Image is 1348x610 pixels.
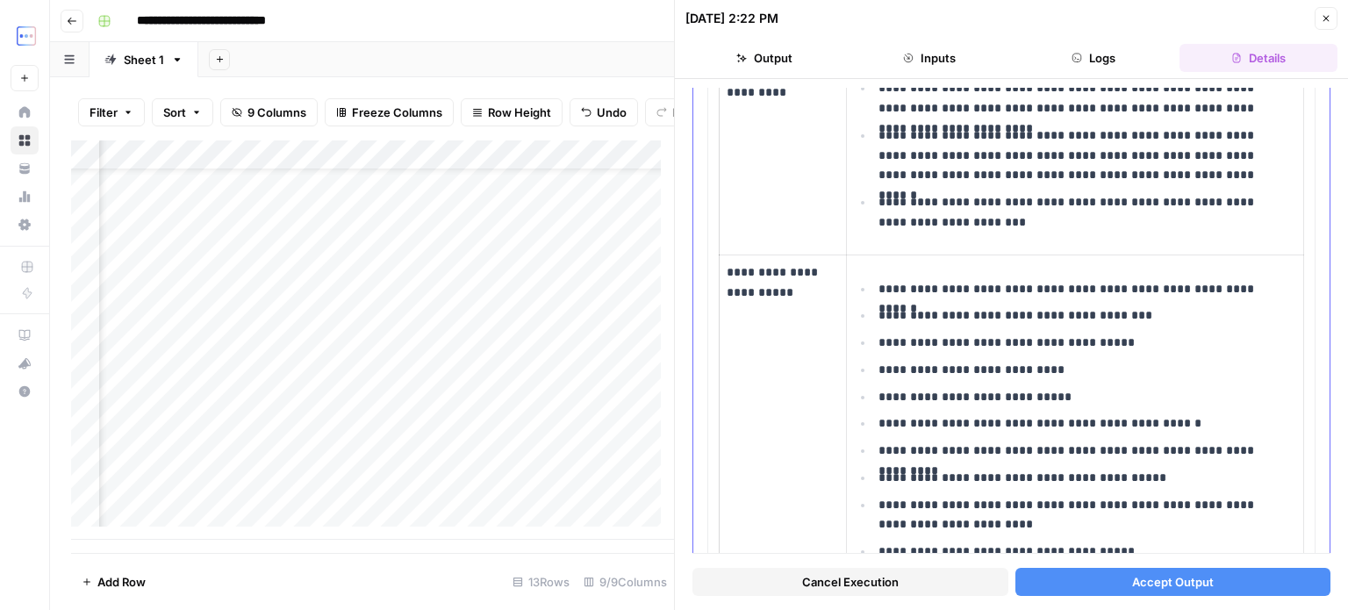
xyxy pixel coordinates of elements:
[1015,568,1331,596] button: Accept Output
[352,104,442,121] span: Freeze Columns
[461,98,563,126] button: Row Height
[71,568,156,596] button: Add Row
[90,42,198,77] a: Sheet 1
[11,98,39,126] a: Home
[685,44,843,72] button: Output
[11,14,39,58] button: Workspace: TripleDart
[505,568,577,596] div: 13 Rows
[570,98,638,126] button: Undo
[850,44,1008,72] button: Inputs
[645,98,712,126] button: Redo
[1132,573,1214,591] span: Accept Output
[802,573,899,591] span: Cancel Execution
[11,126,39,154] a: Browse
[11,349,39,377] button: What's new?
[692,568,1008,596] button: Cancel Execution
[11,350,38,377] div: What's new?
[488,104,551,121] span: Row Height
[11,377,39,405] button: Help + Support
[90,104,118,121] span: Filter
[11,211,39,239] a: Settings
[97,573,146,591] span: Add Row
[577,568,674,596] div: 9/9 Columns
[325,98,454,126] button: Freeze Columns
[152,98,213,126] button: Sort
[11,154,39,183] a: Your Data
[247,104,306,121] span: 9 Columns
[11,321,39,349] a: AirOps Academy
[685,10,778,27] div: [DATE] 2:22 PM
[597,104,627,121] span: Undo
[163,104,186,121] span: Sort
[11,20,42,52] img: TripleDart Logo
[1179,44,1337,72] button: Details
[78,98,145,126] button: Filter
[124,51,164,68] div: Sheet 1
[11,183,39,211] a: Usage
[220,98,318,126] button: 9 Columns
[1015,44,1173,72] button: Logs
